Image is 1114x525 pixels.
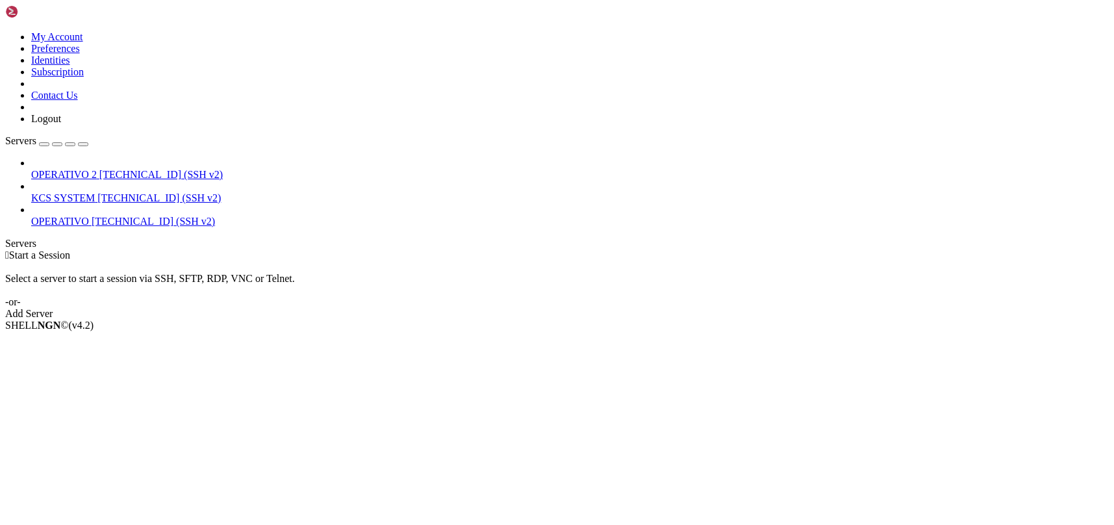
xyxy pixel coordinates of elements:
a: Servers [5,135,88,146]
span: OPERATIVO [31,216,89,227]
a: Logout [31,113,61,124]
img: Shellngn [5,5,80,18]
a: Preferences [31,43,80,54]
span: KCS SYSTEM [31,192,95,203]
a: Subscription [31,66,84,77]
div: Add Server [5,308,1109,320]
span: Start a Session [9,250,70,261]
span: SHELL © [5,320,94,331]
span: OPERATIVO 2 [31,169,97,180]
a: My Account [31,31,83,42]
span:  [5,250,9,261]
span: [TECHNICAL_ID] (SSH v2) [99,169,223,180]
span: Servers [5,135,36,146]
a: Contact Us [31,90,78,101]
a: Identities [31,55,70,66]
li: KCS SYSTEM [TECHNICAL_ID] (SSH v2) [31,181,1109,204]
span: [TECHNICAL_ID] (SSH v2) [92,216,215,227]
span: 4.2.0 [69,320,94,331]
b: NGN [38,320,61,331]
a: OPERATIVO [TECHNICAL_ID] (SSH v2) [31,216,1109,227]
div: Select a server to start a session via SSH, SFTP, RDP, VNC or Telnet. -or- [5,261,1109,308]
div: Servers [5,238,1109,250]
li: OPERATIVO 2 [TECHNICAL_ID] (SSH v2) [31,157,1109,181]
li: OPERATIVO [TECHNICAL_ID] (SSH v2) [31,204,1109,227]
a: KCS SYSTEM [TECHNICAL_ID] (SSH v2) [31,192,1109,204]
span: [TECHNICAL_ID] (SSH v2) [97,192,221,203]
a: OPERATIVO 2 [TECHNICAL_ID] (SSH v2) [31,169,1109,181]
